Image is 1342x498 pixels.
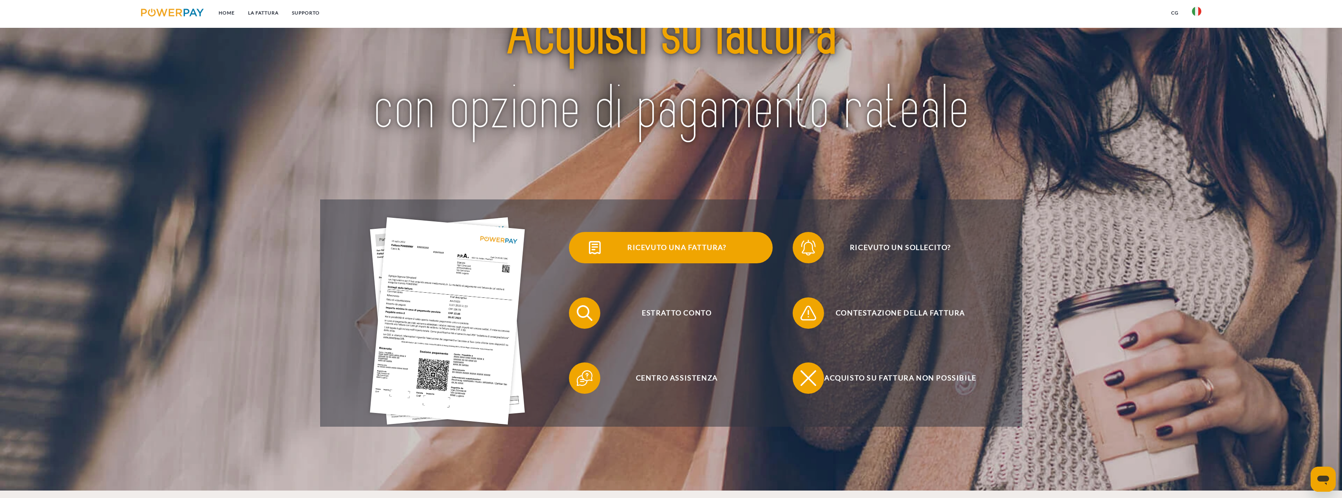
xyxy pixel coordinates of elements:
img: logo-powerpay.svg [141,9,204,16]
button: Estratto conto [569,297,773,329]
a: LA FATTURA [241,6,285,20]
span: Acquisto su fattura non possibile [804,362,996,394]
span: Ricevuto una fattura? [581,232,773,263]
img: it [1192,7,1201,16]
a: Home [212,6,241,20]
span: Ricevuto un sollecito? [804,232,996,263]
img: qb_bill.svg [585,238,605,257]
button: Contestazione della fattura [793,297,996,329]
button: Ricevuto una fattura? [569,232,773,263]
span: Estratto conto [581,297,773,329]
button: Centro assistenza [569,362,773,394]
a: CG [1165,6,1185,20]
img: single_invoice_powerpay_it.jpg [370,217,525,424]
img: qb_search.svg [575,303,594,323]
span: Centro assistenza [581,362,773,394]
a: Supporto [285,6,326,20]
img: qb_warning.svg [799,303,818,323]
button: Ricevuto un sollecito? [793,232,996,263]
img: qb_help.svg [575,368,594,388]
img: qb_close.svg [799,368,818,388]
img: qb_bell.svg [799,238,818,257]
span: Contestazione della fattura [804,297,996,329]
iframe: Pulsante per aprire la finestra di messaggistica [1311,467,1336,492]
button: Acquisto su fattura non possibile [793,362,996,394]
